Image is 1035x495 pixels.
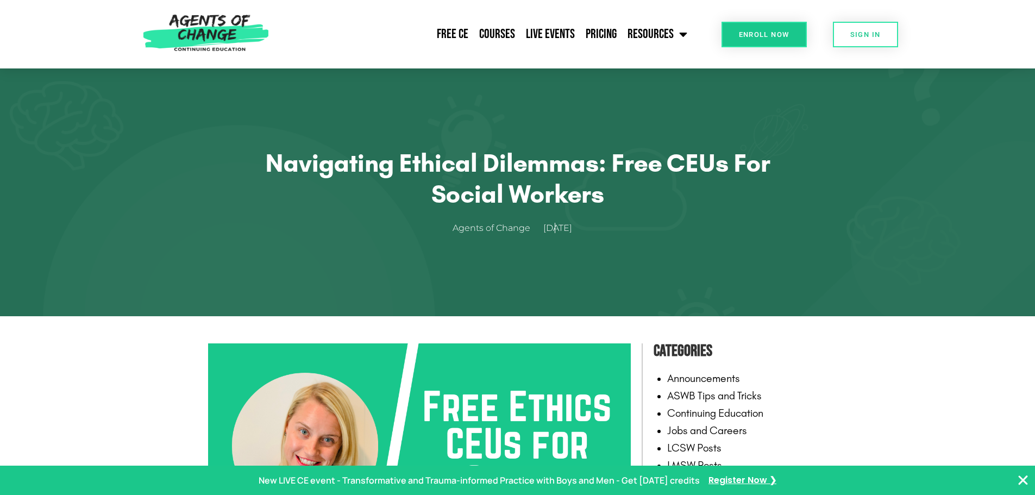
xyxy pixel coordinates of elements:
button: Close Banner [1017,474,1030,487]
a: LCSW Posts [667,441,722,454]
a: [DATE] [543,221,583,236]
span: Agents of Change [453,221,530,236]
a: Agents of Change [453,221,541,236]
a: LMSW Posts [667,459,722,472]
h1: Navigating Ethical Dilemmas: Free CEUs for Social Workers [235,148,800,209]
a: Continuing Education [667,406,763,419]
a: Pricing [580,21,622,48]
span: Enroll Now [739,31,789,38]
nav: Menu [274,21,693,48]
a: Courses [474,21,520,48]
a: Jobs and Careers [667,424,747,437]
a: Free CE [431,21,474,48]
a: Resources [622,21,693,48]
h4: Categories [654,338,827,364]
a: Enroll Now [722,22,807,47]
a: Announcements [667,372,740,385]
p: New LIVE CE event - Transformative and Trauma-informed Practice with Boys and Men - Get [DATE] cr... [259,473,700,488]
a: Register Now ❯ [708,473,776,488]
time: [DATE] [543,223,572,233]
a: Live Events [520,21,580,48]
a: ASWB Tips and Tricks [667,389,762,402]
span: SIGN IN [850,31,881,38]
a: SIGN IN [833,22,898,47]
